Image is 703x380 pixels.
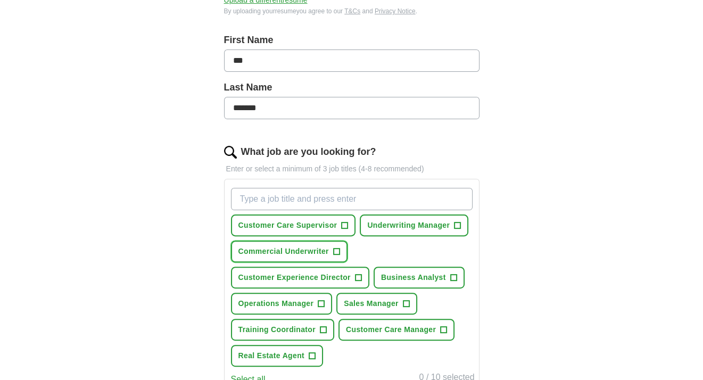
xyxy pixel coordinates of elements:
[231,319,334,341] button: Training Coordinator
[231,345,323,367] button: Real Estate Agent
[224,33,479,47] label: First Name
[338,319,454,341] button: Customer Care Manager
[241,145,376,159] label: What job are you looking for?
[231,188,473,210] input: Type a job title and press enter
[224,6,479,16] div: By uploading your resume you agree to our and .
[231,293,333,315] button: Operations Manager
[344,298,399,309] span: Sales Manager
[238,298,314,309] span: Operations Manager
[238,246,329,257] span: Commercial Underwriter
[238,220,337,231] span: Customer Care Supervisor
[344,7,360,15] a: T&Cs
[231,241,348,262] button: Commercial Underwriter
[224,146,237,159] img: search.png
[231,214,356,236] button: Customer Care Supervisor
[224,163,479,175] p: Enter or select a minimum of 3 job titles (4-8 recommended)
[374,267,465,288] button: Business Analyst
[381,272,446,283] span: Business Analyst
[367,220,450,231] span: Underwriting Manager
[346,324,436,335] span: Customer Care Manager
[360,214,468,236] button: Underwriting Manager
[336,293,417,315] button: Sales Manager
[375,7,416,15] a: Privacy Notice
[231,267,369,288] button: Customer Experience Director
[238,272,351,283] span: Customer Experience Director
[238,324,316,335] span: Training Coordinator
[224,80,479,95] label: Last Name
[238,350,304,361] span: Real Estate Agent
